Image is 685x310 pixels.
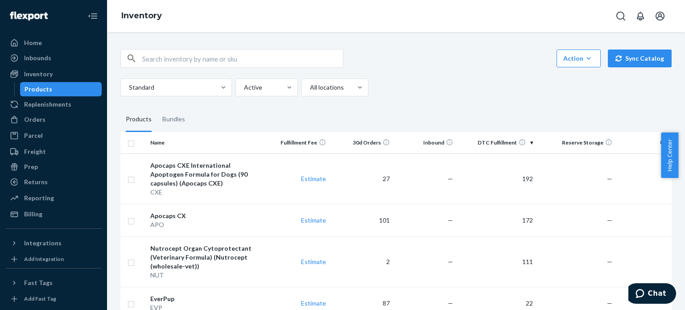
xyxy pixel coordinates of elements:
[5,112,102,127] a: Orders
[126,107,152,132] div: Products
[5,128,102,143] a: Parcel
[330,204,393,236] td: 101
[142,50,343,67] input: Search inventory by name or sku
[393,132,457,153] th: Inbound
[309,83,310,92] input: All locations
[330,153,393,204] td: 27
[150,244,262,271] div: Nutrocept Organ Cytoprotectant (Veterinary Formula) (Nutrocept (wholesale-vet))
[5,36,102,50] a: Home
[24,194,54,203] div: Reporting
[121,11,162,21] a: Inventory
[24,38,42,47] div: Home
[150,211,262,220] div: Apocaps CX
[24,115,45,124] div: Orders
[243,83,244,92] input: Active
[24,147,46,156] div: Freight
[5,67,102,81] a: Inventory
[84,7,102,25] button: Close Navigation
[24,295,56,302] div: Add Fast Tag
[5,51,102,65] a: Inbounds
[5,293,102,304] a: Add Fast Tag
[5,97,102,112] a: Replenishments
[628,283,676,306] iframe: Opens a widget where you can chat to one of our agents
[150,294,262,303] div: EverPup
[5,207,102,221] a: Billing
[5,236,102,250] button: Integrations
[457,153,536,204] td: 192
[607,216,612,224] span: —
[651,7,669,25] button: Open account menu
[150,161,262,188] div: Apocaps CXE International Apoptogen Formula for Dogs (90 capsules) (Apocaps CXE)
[536,132,616,153] th: Reserve Storage
[563,54,594,63] div: Action
[457,204,536,236] td: 172
[24,162,38,171] div: Prep
[150,271,262,280] div: NUT
[114,3,169,29] ol: breadcrumbs
[162,107,185,132] div: Bundles
[128,83,129,92] input: Standard
[301,216,326,224] a: Estimate
[5,254,102,265] a: Add Integration
[24,54,51,62] div: Inbounds
[150,188,262,197] div: CXE
[5,191,102,205] a: Reporting
[147,132,266,153] th: Name
[330,236,393,287] td: 2
[607,175,612,182] span: —
[10,12,48,21] img: Flexport logo
[557,50,601,67] button: Action
[24,210,42,219] div: Billing
[448,216,453,224] span: —
[24,70,53,79] div: Inventory
[20,82,102,96] a: Products
[448,175,453,182] span: —
[608,50,672,67] button: Sync Catalog
[24,239,62,248] div: Integrations
[25,85,52,94] div: Products
[448,258,453,265] span: —
[457,132,536,153] th: DTC Fulfillment
[301,258,326,265] a: Estimate
[607,299,612,307] span: —
[24,100,71,109] div: Replenishments
[457,236,536,287] td: 111
[301,299,326,307] a: Estimate
[5,175,102,189] a: Returns
[24,131,43,140] div: Parcel
[330,132,393,153] th: 30d Orders
[5,160,102,174] a: Prep
[266,132,330,153] th: Fulfillment Fee
[607,258,612,265] span: —
[631,7,649,25] button: Open notifications
[24,278,53,287] div: Fast Tags
[448,299,453,307] span: —
[301,175,326,182] a: Estimate
[150,220,262,229] div: APO
[661,132,678,178] button: Help Center
[612,7,630,25] button: Open Search Box
[24,178,48,186] div: Returns
[5,276,102,290] button: Fast Tags
[5,145,102,159] a: Freight
[24,255,64,263] div: Add Integration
